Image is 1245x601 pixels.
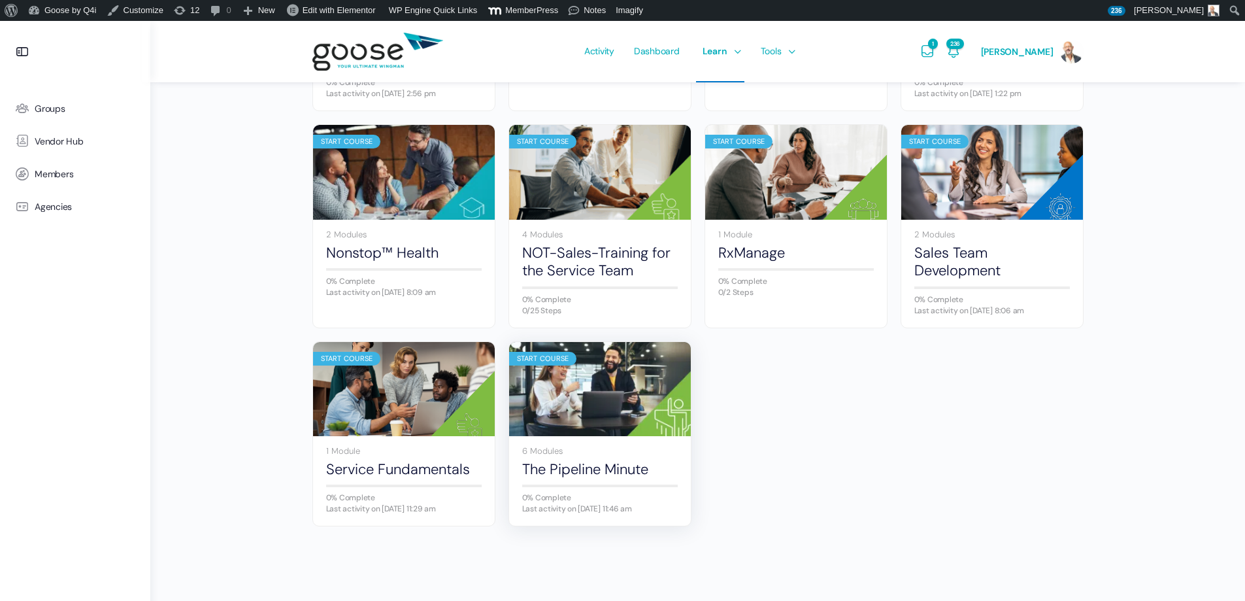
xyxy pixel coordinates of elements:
[522,307,678,315] div: 0/25 Steps
[313,135,381,148] div: Start Course
[718,288,874,296] div: 0/2 Steps
[326,505,482,513] div: Last activity on [DATE] 11:29 am
[1108,6,1125,16] span: 236
[901,135,969,148] div: Start Course
[1180,538,1245,601] iframe: Chat Widget
[313,125,495,220] a: Start Course
[705,125,887,220] a: Start Course
[522,460,678,478] a: The Pipeline Minute
[522,505,678,513] div: Last activity on [DATE] 11:46 am
[761,20,782,82] span: Tools
[326,90,482,97] div: Last activity on [DATE] 2:56 pm
[901,125,1083,220] a: Start Course
[754,21,799,82] a: Tools
[914,78,1070,86] div: 0% Complete
[509,342,691,437] a: Start Course
[326,288,482,296] div: Last activity on [DATE] 8:09 am
[509,352,577,366] div: Start Course
[946,21,961,82] a: Notifications
[914,90,1070,97] div: Last activity on [DATE] 1:22 pm
[35,169,73,180] span: Members
[522,230,678,239] div: 4 Modules
[522,447,678,455] div: 6 Modules
[326,244,482,262] a: Nonstop™ Health
[313,342,495,437] a: Start Course
[705,135,773,148] div: Start Course
[920,21,935,82] a: Messages
[718,277,874,285] div: 0% Complete
[696,21,744,82] a: Learn
[914,230,1070,239] div: 2 Modules
[326,277,482,285] div: 0% Complete
[584,20,614,82] span: Activity
[326,78,482,86] div: 0% Complete
[303,5,376,15] span: Edit with Elementor
[522,296,678,303] div: 0% Complete
[326,460,482,478] a: Service Fundamentals
[703,20,727,82] span: Learn
[35,201,72,213] span: Agencies
[509,125,691,220] a: Start Course
[914,307,1070,315] div: Last activity on [DATE] 8:06 am
[914,296,1070,303] div: 0% Complete
[7,158,144,190] a: Members
[627,21,686,82] a: Dashboard
[7,92,144,125] a: Groups
[326,494,482,502] div: 0% Complete
[578,21,621,82] a: Activity
[718,244,874,262] a: RxManage
[35,136,84,147] span: Vendor Hub
[634,20,680,82] span: Dashboard
[928,39,937,49] span: 1
[914,244,1070,280] a: Sales Team Development
[522,494,678,502] div: 0% Complete
[35,103,65,114] span: Groups
[7,125,144,158] a: Vendor Hub
[522,244,678,280] a: NOT-Sales-Training for the Service Team
[509,135,577,148] div: Start Course
[326,447,482,455] div: 1 Module
[313,352,381,366] div: Start Course
[718,230,874,239] div: 1 Module
[326,230,482,239] div: 2 Modules
[7,190,144,223] a: Agencies
[981,46,1054,58] span: [PERSON_NAME]
[981,21,1084,82] a: [PERSON_NAME]
[946,39,963,49] span: 236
